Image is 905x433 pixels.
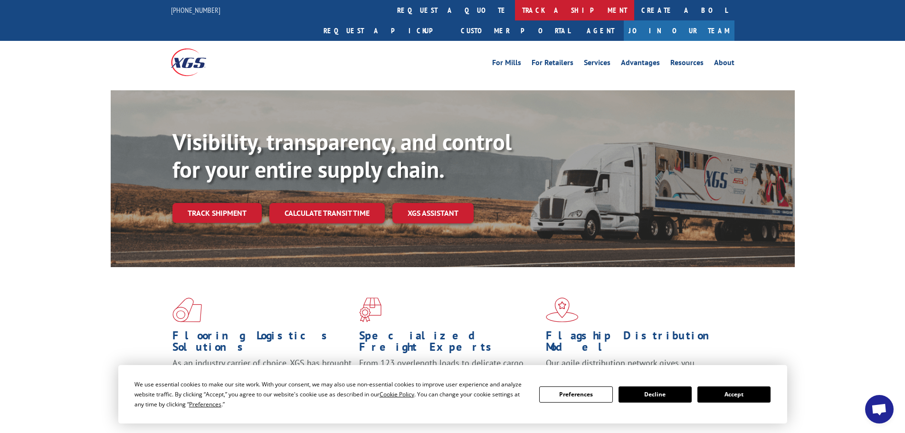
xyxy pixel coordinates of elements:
[546,330,725,357] h1: Flagship Distribution Model
[359,298,381,322] img: xgs-icon-focused-on-flooring-red
[269,203,385,223] a: Calculate transit time
[577,20,624,41] a: Agent
[392,203,474,223] a: XGS ASSISTANT
[380,390,414,398] span: Cookie Policy
[171,5,220,15] a: [PHONE_NUMBER]
[546,298,579,322] img: xgs-icon-flagship-distribution-model-red
[172,127,512,184] b: Visibility, transparency, and control for your entire supply chain.
[546,357,721,380] span: Our agile distribution network gives you nationwide inventory management on demand.
[359,357,539,400] p: From 123 overlength loads to delicate cargo, our experienced staff knows the best way to move you...
[189,400,221,408] span: Preferences
[118,365,787,423] div: Cookie Consent Prompt
[172,357,352,391] span: As an industry carrier of choice, XGS has brought innovation and dedication to flooring logistics...
[697,386,771,403] button: Accept
[172,203,262,223] a: Track shipment
[670,59,704,69] a: Resources
[619,386,692,403] button: Decline
[865,395,894,423] div: Open chat
[621,59,660,69] a: Advantages
[172,298,202,322] img: xgs-icon-total-supply-chain-intelligence-red
[316,20,454,41] a: Request a pickup
[532,59,573,69] a: For Retailers
[714,59,734,69] a: About
[492,59,521,69] a: For Mills
[172,330,352,357] h1: Flooring Logistics Solutions
[624,20,734,41] a: Join Our Team
[584,59,610,69] a: Services
[454,20,577,41] a: Customer Portal
[539,386,612,403] button: Preferences
[359,330,539,357] h1: Specialized Freight Experts
[134,379,528,409] div: We use essential cookies to make our site work. With your consent, we may also use non-essential ...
